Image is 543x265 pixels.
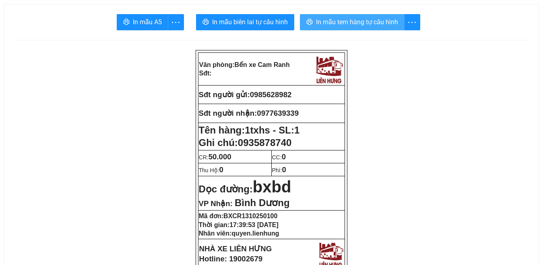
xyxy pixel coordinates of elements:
[199,154,231,161] span: CR:
[209,152,231,161] span: 50.000
[117,14,168,30] button: printerIn mẫu A5
[257,109,299,117] span: 0977639339
[294,125,299,136] span: 1
[133,17,162,27] span: In mẫu A5
[223,213,277,219] span: BXCR1310250100
[300,14,405,30] button: printerIn mẫu tem hàng tự cấu hình
[282,165,286,174] span: 0
[202,19,209,26] span: printer
[238,137,291,148] span: 0935878740
[199,221,279,228] strong: Thời gian:
[231,230,279,237] span: quyen.lienhung
[196,14,294,30] button: printerIn mẫu biên lai tự cấu hình
[168,14,184,30] button: more
[253,178,291,196] span: bxbd
[229,221,279,228] span: 17:39:53 [DATE]
[404,14,420,30] button: more
[235,197,290,208] span: Bình Dương
[245,125,299,136] span: 1txhs - SL:
[314,54,344,84] img: logo
[199,213,278,219] strong: Mã đơn:
[212,17,288,27] span: In mẫu biên lai tự cấu hình
[199,184,291,194] strong: Dọc đường:
[272,154,286,161] span: CC:
[168,17,184,27] span: more
[199,244,272,253] strong: NHÀ XE LIÊN HƯNG
[306,19,313,26] span: printer
[405,17,420,27] span: more
[282,152,286,161] span: 0
[199,137,292,148] span: Ghi chú:
[199,230,279,237] strong: Nhân viên:
[199,255,263,263] strong: Hotline: 19002679
[199,70,212,77] strong: Sđt:
[123,19,130,26] span: printer
[272,167,286,173] span: Phí:
[199,90,250,99] strong: Sđt người gửi:
[199,167,223,173] span: Thu Hộ:
[199,109,257,117] strong: Sđt người nhận:
[316,17,398,27] span: In mẫu tem hàng tự cấu hình
[199,199,233,208] span: VP Nhận:
[199,125,300,136] strong: Tên hàng:
[250,90,292,99] span: 0985628982
[235,61,290,68] span: Bến xe Cam Ranh
[199,61,290,68] strong: Văn phòng:
[219,165,223,174] span: 0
